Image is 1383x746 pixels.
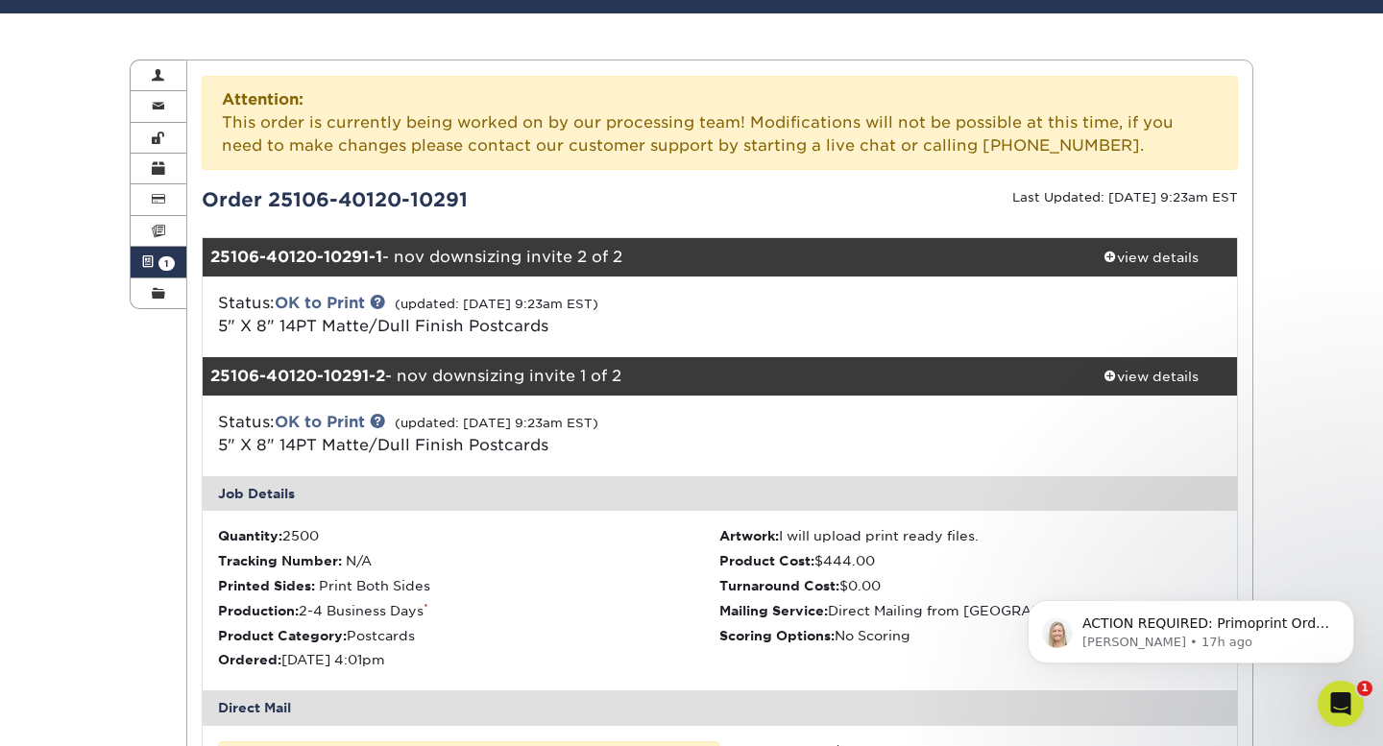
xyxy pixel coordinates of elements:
a: OK to Print [275,413,365,431]
div: view details [1064,367,1237,386]
li: $444.00 [719,551,1222,570]
strong: Ordered: [218,652,281,667]
a: OK to Print [275,294,365,312]
strong: Product Cost: [719,553,814,568]
span: Print Both Sides [319,578,430,593]
li: I will upload print ready files. [719,526,1222,545]
a: 5" X 8" 14PT Matte/Dull Finish Postcards [218,317,548,335]
li: No Scoring [719,626,1222,645]
iframe: Intercom live chat [1318,681,1364,727]
div: Order 25106-40120-10291 [187,185,720,214]
div: - nov downsizing invite 2 of 2 [203,238,1065,277]
div: Status: [204,292,892,338]
div: view details [1064,248,1237,267]
strong: 25106-40120-10291-2 [210,367,385,385]
strong: Turnaround Cost: [719,578,839,593]
strong: Attention: [222,90,303,108]
strong: Tracking Number: [218,553,342,568]
strong: Printed Sides: [218,578,315,593]
strong: Production: [218,603,299,618]
strong: Artwork: [719,528,779,543]
small: (updated: [DATE] 9:23am EST) [395,297,598,311]
small: Last Updated: [DATE] 9:23am EST [1012,190,1238,205]
iframe: Intercom notifications message [999,560,1383,694]
strong: Quantity: [218,528,282,543]
li: 2-4 Business Days [218,601,720,620]
li: Postcards [218,626,720,645]
li: 2500 [218,526,720,545]
a: 5" X 8" 14PT Matte/Dull Finish Postcards [218,436,548,454]
a: 1 [131,247,186,277]
span: ACTION REQUIRED: Primoprint Order 25106-40120-10291 Hey [PERSON_NAME]! Hope you are doing well :)... [84,56,330,434]
div: Job Details [203,476,1238,511]
p: Message from Natalie, sent 17h ago [84,74,331,91]
div: Direct Mail [203,690,1238,725]
div: Status: [204,411,892,457]
span: 1 [1357,681,1372,696]
span: N/A [346,553,372,568]
div: - nov downsizing invite 1 of 2 [203,357,1065,396]
strong: Product Category: [218,628,347,643]
a: view details [1064,357,1237,396]
li: Direct Mailing from [GEOGRAPHIC_DATA] [719,601,1222,620]
strong: 25106-40120-10291-1 [210,248,382,266]
li: [DATE] 4:01pm [218,650,720,669]
span: 1 [158,256,175,271]
strong: Scoring Options: [719,628,835,643]
strong: Mailing Service: [719,603,828,618]
li: $0.00 [719,576,1222,595]
a: view details [1064,238,1237,277]
div: This order is currently being worked on by our processing team! Modifications will not be possibl... [202,76,1239,170]
small: (updated: [DATE] 9:23am EST) [395,416,598,430]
